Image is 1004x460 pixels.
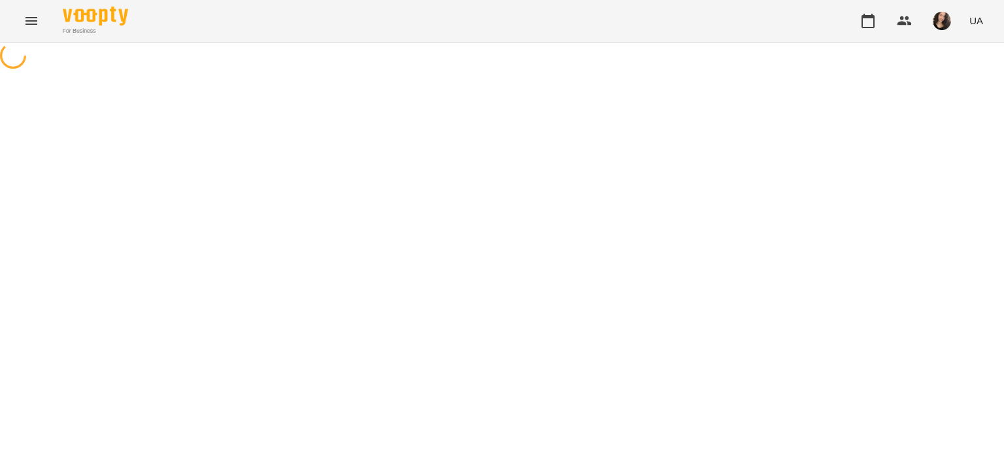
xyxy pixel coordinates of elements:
img: af1f68b2e62f557a8ede8df23d2b6d50.jpg [933,12,951,30]
span: For Business [63,27,128,35]
button: UA [964,9,988,33]
img: Voopty Logo [63,7,128,26]
button: Menu [16,5,47,37]
span: UA [969,14,983,27]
